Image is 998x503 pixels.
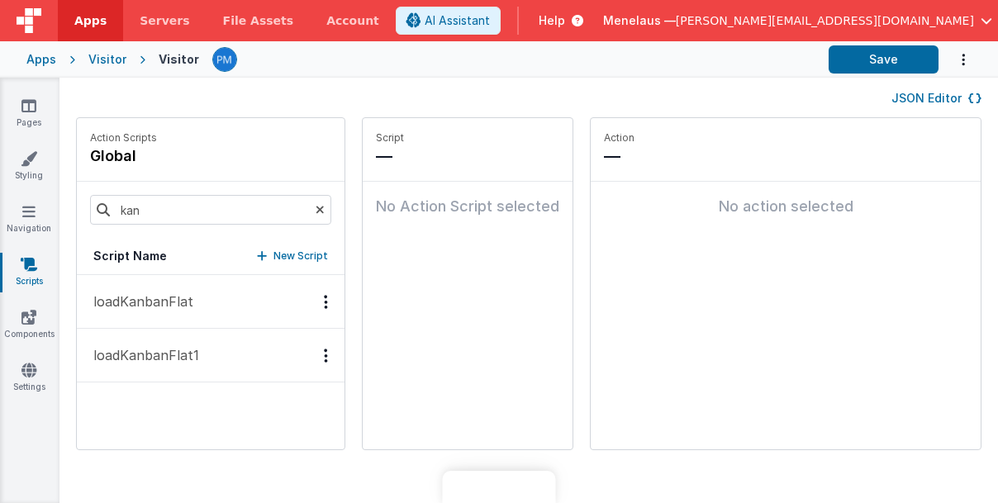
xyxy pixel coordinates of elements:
[90,145,157,168] h4: global
[140,12,189,29] span: Servers
[88,51,126,68] div: Visitor
[604,195,967,218] div: No action selected
[603,12,992,29] button: Menelaus — [PERSON_NAME][EMAIL_ADDRESS][DOMAIN_NAME]
[213,48,236,71] img: a12ed5ba5769bda9d2665f51d2850528
[223,12,294,29] span: File Assets
[74,12,107,29] span: Apps
[159,51,199,68] div: Visitor
[425,12,490,29] span: AI Assistant
[257,248,328,264] button: New Script
[90,195,331,225] input: Search scripts
[314,295,338,309] div: Options
[676,12,974,29] span: [PERSON_NAME][EMAIL_ADDRESS][DOMAIN_NAME]
[26,51,56,68] div: Apps
[314,349,338,363] div: Options
[90,131,157,145] p: Action Scripts
[939,43,972,77] button: Options
[396,7,501,35] button: AI Assistant
[603,12,676,29] span: Menelaus —
[604,131,967,145] p: Action
[539,12,565,29] span: Help
[376,145,559,168] p: —
[376,195,559,218] div: No Action Script selected
[77,329,345,382] button: loadKanbanFlat1
[83,292,193,311] p: loadKanbanFlat
[604,145,967,168] p: —
[77,275,345,329] button: loadKanbanFlat
[93,248,167,264] h5: Script Name
[83,345,199,365] p: loadKanbanFlat1
[376,131,559,145] p: Script
[273,248,328,264] p: New Script
[891,90,981,107] button: JSON Editor
[829,45,939,74] button: Save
